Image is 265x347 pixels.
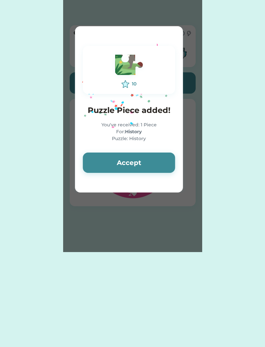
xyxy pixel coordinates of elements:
[83,121,175,142] div: You've received: 1 Piece For: Puzzle: History
[83,153,175,173] button: Accept
[83,104,175,116] h4: Puzzle Piece added!
[121,80,129,88] img: interface-favorite-star--reward-rating-rate-social-star-media-favorite-like-stars.svg
[111,52,147,80] img: Vector.svg
[132,81,136,87] div: 10
[125,129,142,135] strong: History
